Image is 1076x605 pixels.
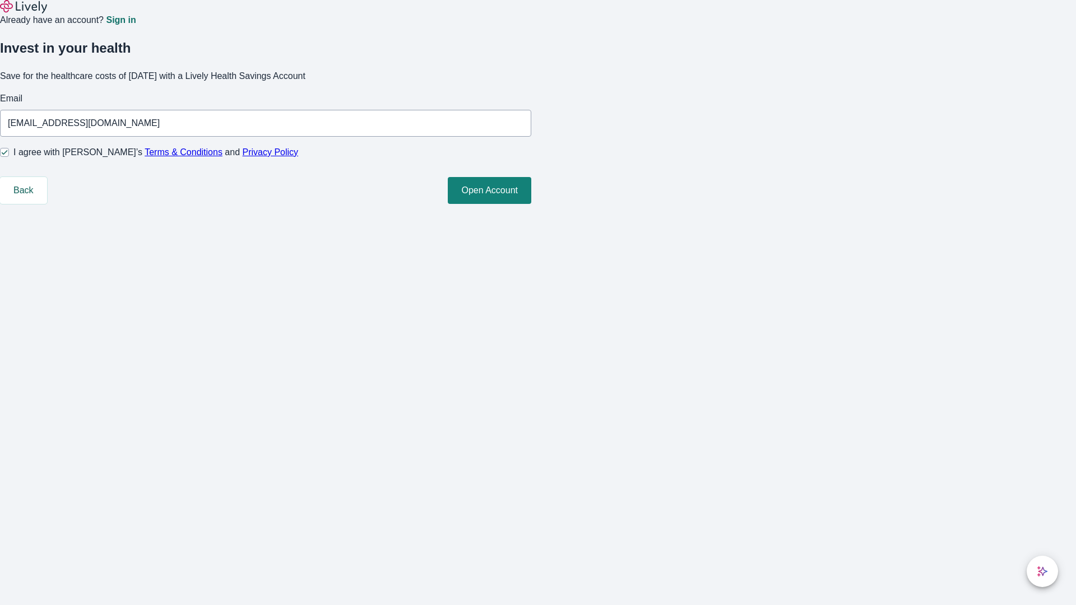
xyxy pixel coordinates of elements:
a: Sign in [106,16,136,25]
a: Terms & Conditions [145,147,222,157]
button: Open Account [448,177,531,204]
svg: Lively AI Assistant [1037,566,1048,577]
a: Privacy Policy [243,147,299,157]
span: I agree with [PERSON_NAME]’s and [13,146,298,159]
button: chat [1027,556,1058,587]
